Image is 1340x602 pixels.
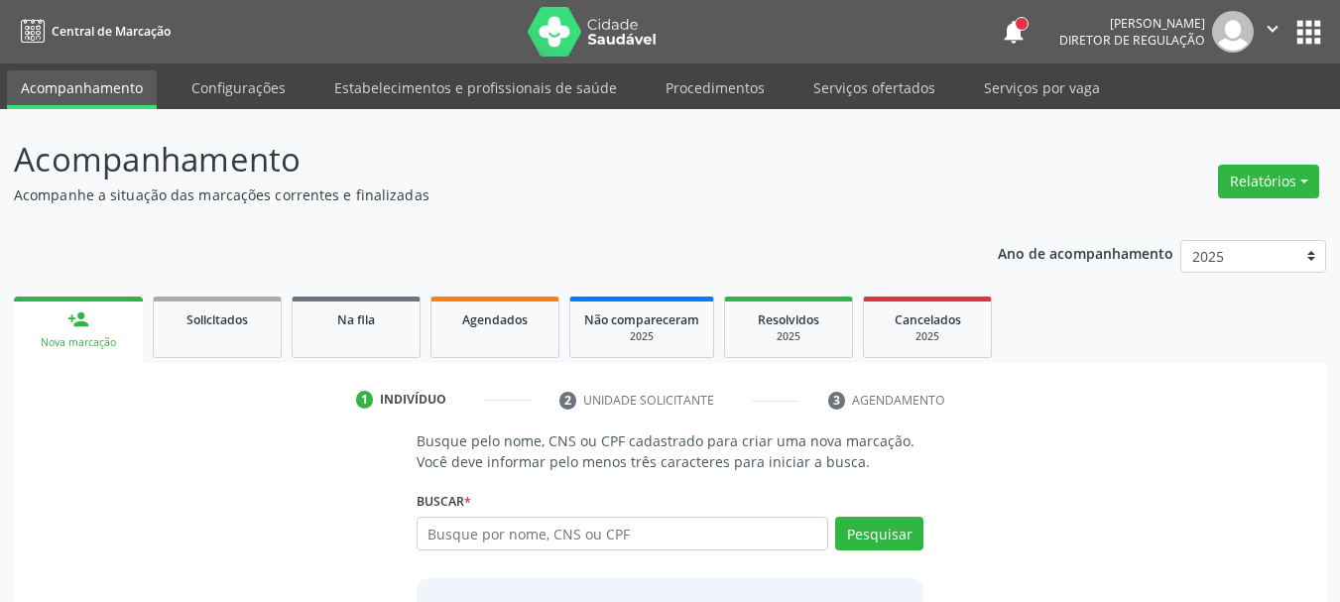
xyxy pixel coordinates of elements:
[67,308,89,330] div: person_add
[14,184,932,205] p: Acompanhe a situação das marcações correntes e finalizadas
[758,311,819,328] span: Resolvidos
[1000,18,1028,46] button: notifications
[799,70,949,105] a: Serviços ofertados
[380,391,446,409] div: Indivíduo
[1262,18,1283,40] i: 
[14,135,932,184] p: Acompanhamento
[1291,15,1326,50] button: apps
[417,517,829,550] input: Busque por nome, CNS ou CPF
[998,240,1173,265] p: Ano de acompanhamento
[7,70,157,109] a: Acompanhamento
[970,70,1114,105] a: Serviços por vaga
[895,311,961,328] span: Cancelados
[462,311,528,328] span: Agendados
[417,430,924,472] p: Busque pelo nome, CNS ou CPF cadastrado para criar uma nova marcação. Você deve informar pelo men...
[739,329,838,344] div: 2025
[1059,32,1205,49] span: Diretor de regulação
[337,311,375,328] span: Na fila
[1218,165,1319,198] button: Relatórios
[356,391,374,409] div: 1
[186,311,248,328] span: Solicitados
[1254,11,1291,53] button: 
[652,70,779,105] a: Procedimentos
[1059,15,1205,32] div: [PERSON_NAME]
[878,329,977,344] div: 2025
[584,311,699,328] span: Não compareceram
[178,70,300,105] a: Configurações
[835,517,923,550] button: Pesquisar
[320,70,631,105] a: Estabelecimentos e profissionais de saúde
[52,23,171,40] span: Central de Marcação
[1212,11,1254,53] img: img
[584,329,699,344] div: 2025
[14,15,171,48] a: Central de Marcação
[28,335,129,350] div: Nova marcação
[417,486,471,517] label: Buscar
